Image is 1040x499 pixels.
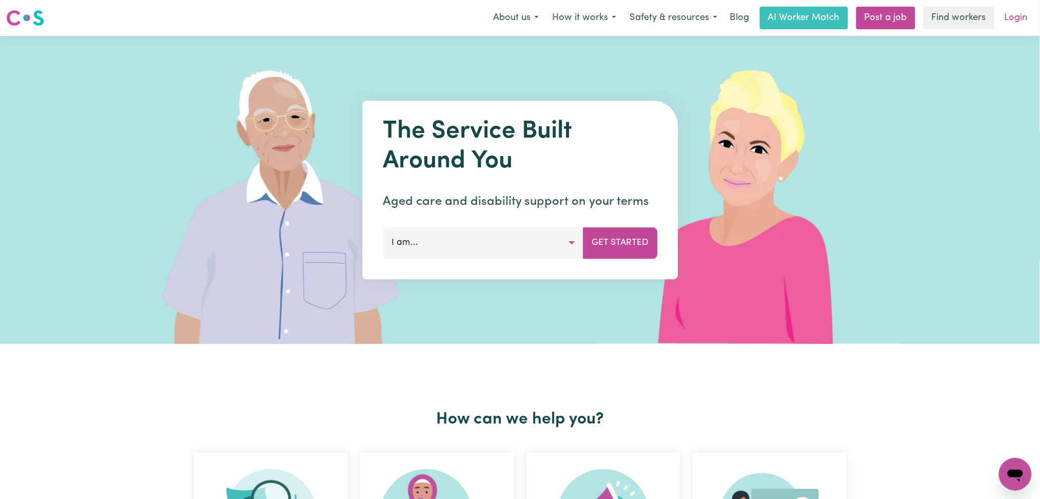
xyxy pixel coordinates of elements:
[188,410,853,429] h2: How can we help you?
[383,227,583,258] button: I am...
[623,7,724,29] button: Safety & resources
[383,193,657,211] p: Aged care and disability support on your terms
[856,7,915,29] a: Post a job
[545,7,623,29] button: How it works
[486,7,545,29] button: About us
[6,9,44,27] img: Careseekers logo
[583,227,657,258] button: Get Started
[924,7,994,29] a: Find workers
[383,117,657,176] h1: The Service Built Around You
[724,7,756,29] a: Blog
[760,7,848,29] a: AI Worker Match
[999,458,1032,491] iframe: Button to launch messaging window
[6,6,44,30] a: Careseekers logo
[998,7,1034,29] a: Login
